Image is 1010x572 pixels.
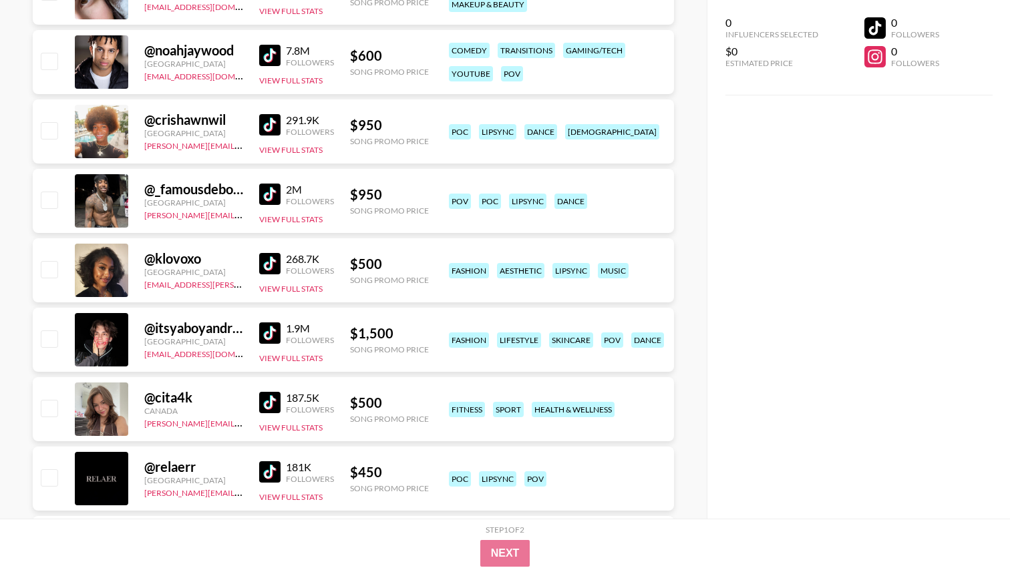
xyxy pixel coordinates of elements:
div: fashion [449,332,489,348]
div: [GEOGRAPHIC_DATA] [144,475,243,485]
div: Followers [891,58,939,68]
div: Song Promo Price [350,414,429,424]
img: TikTok [259,461,281,483]
a: [EMAIL_ADDRESS][DOMAIN_NAME] [144,69,279,81]
button: View Full Stats [259,284,323,294]
div: transitions [498,43,555,58]
div: music [598,263,629,278]
button: View Full Stats [259,6,323,16]
a: [PERSON_NAME][EMAIL_ADDRESS][DOMAIN_NAME] [144,138,342,151]
div: 187.5K [286,391,334,404]
div: Followers [286,474,334,484]
div: [GEOGRAPHIC_DATA] [144,336,243,346]
a: [PERSON_NAME][EMAIL_ADDRESS][DOMAIN_NAME] [144,485,342,498]
div: 7.8M [286,44,334,57]
a: [PERSON_NAME][EMAIL_ADDRESS][DOMAIN_NAME] [144,416,342,428]
div: 2M [286,183,334,196]
div: $0 [725,45,818,58]
div: fitness [449,402,485,417]
div: Followers [286,57,334,67]
div: $ 950 [350,117,429,133]
div: $ 950 [350,186,429,203]
div: health & wellness [532,402,615,417]
div: lipsync [509,194,546,209]
div: sport [493,402,524,417]
div: $ 500 [350,394,429,411]
div: @ _famousdebo38 [144,181,243,198]
div: 0 [725,16,818,29]
img: TikTok [259,392,281,413]
iframe: Drift Widget Chat Controller [943,505,994,556]
div: @ cita4k [144,389,243,406]
img: TikTok [259,114,281,135]
div: $ 500 [350,256,429,272]
a: [EMAIL_ADDRESS][PERSON_NAME][DOMAIN_NAME] [144,277,342,290]
div: [GEOGRAPHIC_DATA] [144,267,243,277]
div: lipsync [552,263,590,278]
button: View Full Stats [259,492,323,502]
img: TikTok [259,45,281,66]
button: View Full Stats [259,75,323,85]
div: dance [554,194,587,209]
div: Followers [286,196,334,206]
button: View Full Stats [259,353,323,363]
div: Song Promo Price [350,136,429,146]
button: Next [480,540,530,567]
div: dance [631,332,664,348]
div: poc [449,471,471,487]
div: @ relaerr [144,459,243,475]
div: 1.9M [286,322,334,335]
div: gaming/tech [563,43,625,58]
div: pov [524,471,546,487]
div: 268.7K [286,252,334,266]
div: Canada [144,406,243,416]
div: pov [501,66,523,81]
div: $ 600 [350,47,429,64]
div: 0 [891,16,939,29]
div: lipsync [479,471,516,487]
div: 291.9K [286,113,334,127]
div: dance [524,124,557,139]
img: TikTok [259,322,281,344]
div: $ 450 [350,464,429,481]
div: [DEMOGRAPHIC_DATA] [565,124,659,139]
div: Followers [891,29,939,39]
button: View Full Stats [259,145,323,155]
div: poc [479,194,501,209]
div: pov [449,194,471,209]
img: TikTok [259,184,281,205]
div: Followers [286,127,334,137]
button: View Full Stats [259,214,323,224]
div: lifestyle [497,332,541,348]
div: comedy [449,43,490,58]
div: Song Promo Price [350,483,429,493]
div: @ noahjaywood [144,42,243,59]
a: [PERSON_NAME][EMAIL_ADDRESS][DOMAIN_NAME] [144,208,342,220]
div: Song Promo Price [350,344,429,354]
div: 181K [286,461,334,474]
div: skincare [549,332,593,348]
div: poc [449,124,471,139]
div: @ klovoxo [144,250,243,267]
div: Followers [286,335,334,345]
div: Step 1 of 2 [486,525,524,535]
div: @ crishawnwil [144,111,243,128]
div: Estimated Price [725,58,818,68]
div: [GEOGRAPHIC_DATA] [144,128,243,138]
div: 0 [891,45,939,58]
div: pov [601,332,623,348]
div: [GEOGRAPHIC_DATA] [144,198,243,208]
div: Song Promo Price [350,67,429,77]
div: Song Promo Price [350,206,429,216]
button: View Full Stats [259,422,323,433]
div: youtube [449,66,493,81]
div: Followers [286,404,334,414]
div: Followers [286,266,334,276]
div: fashion [449,263,489,278]
a: [EMAIL_ADDRESS][DOMAIN_NAME] [144,346,279,359]
div: @ itsyaboyandrewpav [144,320,243,336]
img: TikTok [259,253,281,274]
div: aesthetic [497,263,544,278]
div: lipsync [479,124,516,139]
div: $ 1,500 [350,325,429,342]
